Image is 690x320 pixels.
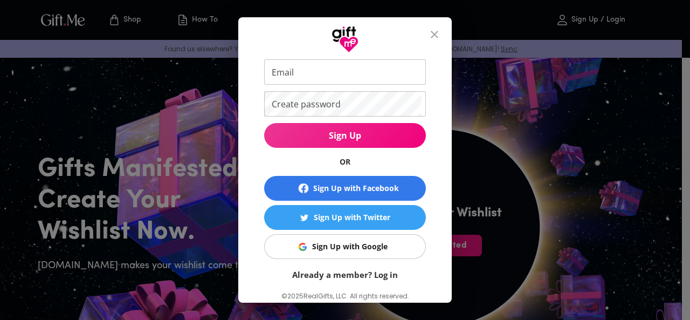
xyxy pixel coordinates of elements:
[264,176,426,201] button: Sign Up with Facebook
[312,241,388,253] div: Sign Up with Google
[264,156,426,167] h6: OR
[264,123,426,148] button: Sign Up
[313,182,399,194] div: Sign Up with Facebook
[264,130,426,141] span: Sign Up
[300,214,308,222] img: Sign Up with Twitter
[422,22,447,47] button: close
[264,205,426,230] button: Sign Up with TwitterSign Up with Twitter
[264,289,426,303] p: © 2025 RealGifts, LLC. All rights reserved.
[264,234,426,259] button: Sign Up with GoogleSign Up with Google
[332,26,358,53] img: GiftMe Logo
[314,212,390,223] div: Sign Up with Twitter
[299,243,307,251] img: Sign Up with Google
[292,269,398,280] a: Already a member? Log in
